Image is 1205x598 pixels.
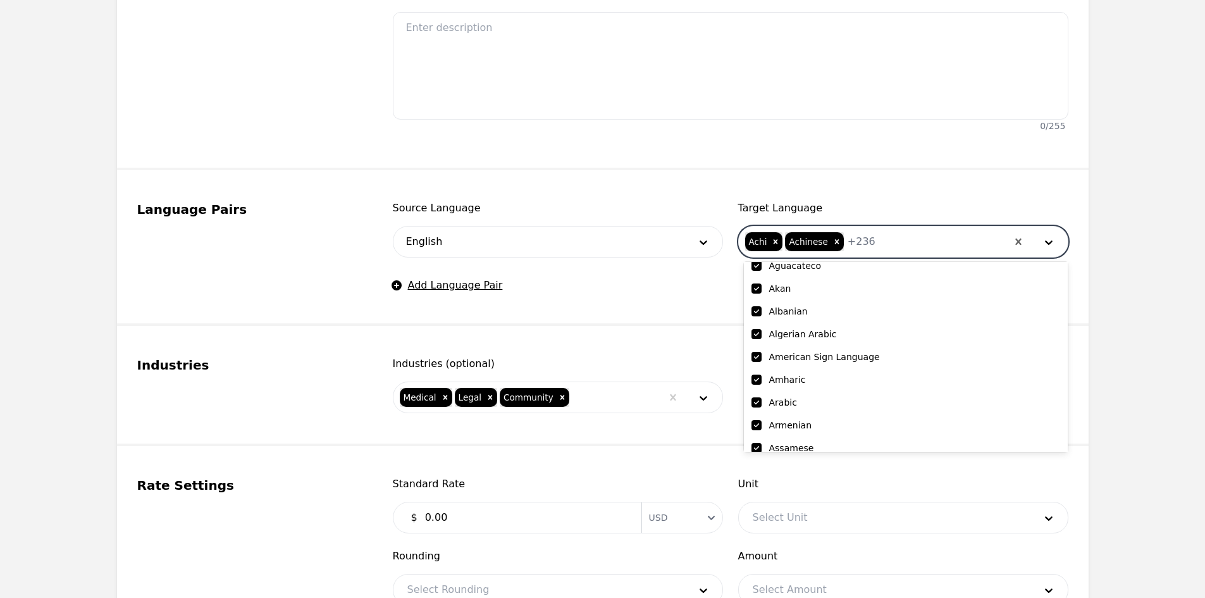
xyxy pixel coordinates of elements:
span: Rounding [393,549,723,564]
div: Remove Achinese [830,232,844,251]
div: Achi [745,232,769,251]
label: Assamese [769,442,814,454]
span: Target Language [738,201,1068,216]
input: 0.00 [417,505,634,530]
legend: Language Pairs [137,201,362,218]
span: Amount [738,549,1068,564]
label: Armenian [769,419,812,432]
button: Add Language Pair [393,278,503,293]
div: Remove Legal [483,388,497,407]
span: Source Language [393,201,723,216]
label: Arabic [769,396,797,409]
div: Medical [400,388,438,407]
legend: Industries [137,356,362,374]
div: Community [500,388,555,407]
label: Aguacateco [769,259,822,272]
div: Remove Community [555,388,569,407]
div: Achinese [785,232,829,251]
div: Remove Medical [438,388,452,407]
span: Industries (optional) [393,356,723,371]
span: + 236 [848,234,875,249]
label: Amharic [769,373,806,386]
div: 0 / 255 [1040,120,1065,132]
div: Remove Achi [769,232,782,251]
legend: Rate Settings [137,477,362,494]
label: Akan [769,282,791,295]
div: Legal [455,388,483,407]
span: Unit [738,477,1068,492]
label: American Sign Language [769,351,880,363]
span: $ [411,510,417,525]
span: Standard Rate [393,477,723,492]
label: Algerian Arabic [769,328,837,340]
label: Albanian [769,305,808,318]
